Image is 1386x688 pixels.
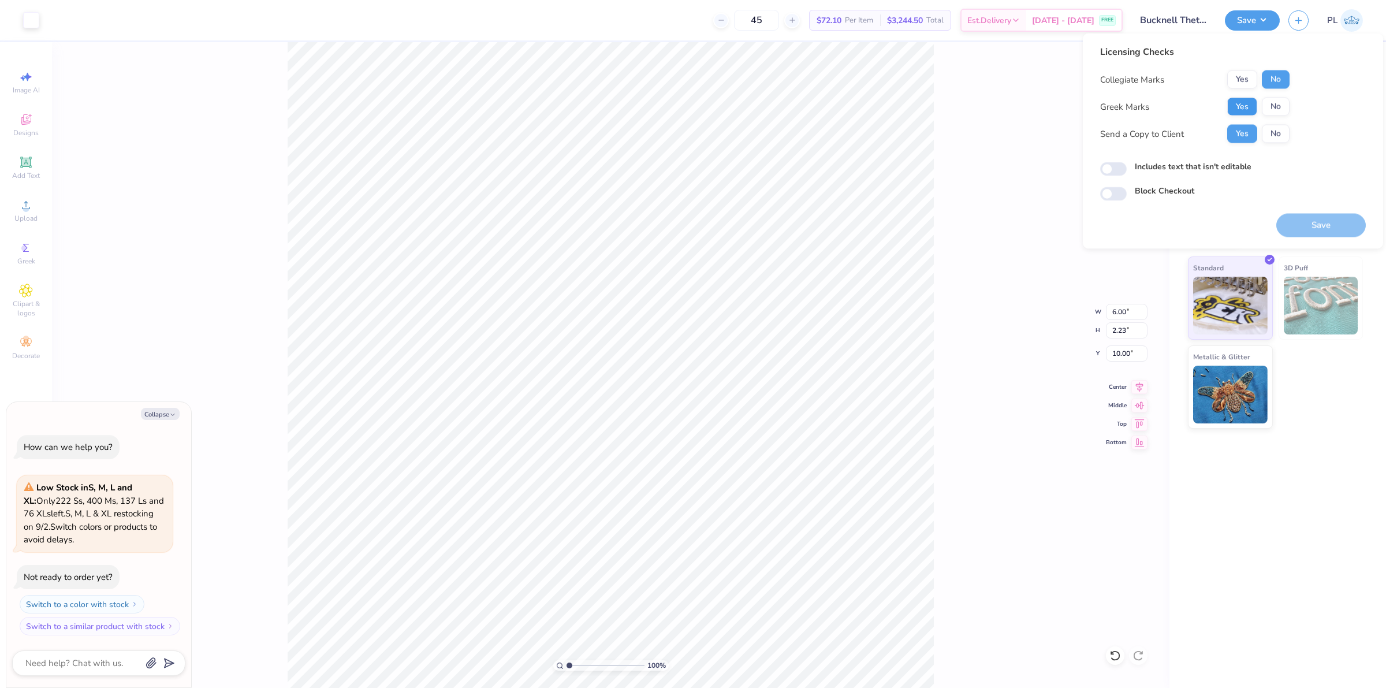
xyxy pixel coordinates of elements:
img: Pamela Lois Reyes [1340,9,1363,32]
span: Metallic & Glitter [1193,351,1250,363]
button: No [1262,125,1290,143]
button: Switch to a color with stock [20,595,144,613]
span: Standard [1193,262,1224,274]
button: Yes [1227,70,1257,89]
span: Greek [17,256,35,266]
input: Untitled Design [1131,9,1216,32]
span: Clipart & logos [6,299,46,318]
img: Metallic & Glitter [1193,366,1268,423]
div: Greek Marks [1100,100,1149,113]
span: $72.10 [817,14,841,27]
input: – – [734,10,779,31]
div: How can we help you? [24,441,113,453]
span: Decorate [12,351,40,360]
span: [DATE] - [DATE] [1032,14,1094,27]
button: No [1262,70,1290,89]
img: Switch to a color with stock [131,601,138,608]
a: PL [1327,9,1363,32]
label: Includes text that isn't editable [1135,161,1251,173]
span: PL [1327,14,1337,27]
span: Total [926,14,944,27]
div: Not ready to order yet? [24,571,113,583]
span: Bottom [1106,438,1127,447]
span: Middle [1106,401,1127,410]
div: Send a Copy to Client [1100,127,1184,140]
img: Switch to a similar product with stock [167,623,174,630]
button: No [1262,98,1290,116]
span: $3,244.50 [887,14,923,27]
div: Collegiate Marks [1100,73,1164,86]
span: Image AI [13,85,40,95]
span: Add Text [12,171,40,180]
span: 100 % [647,660,666,671]
span: Only 222 Ss, 400 Ms, 137 Ls and 76 XLs left. S, M, L & XL restocking on 9/2. Switch colors or pro... [24,482,164,545]
button: Yes [1227,125,1257,143]
button: Collapse [141,408,180,420]
strong: Low Stock in S, M, L and XL : [24,482,132,507]
button: Switch to a similar product with stock [20,617,180,635]
div: Licensing Checks [1100,45,1290,59]
label: Block Checkout [1135,185,1194,197]
span: Designs [13,128,39,137]
span: Center [1106,383,1127,391]
img: 3D Puff [1284,277,1358,334]
span: FREE [1101,16,1113,24]
span: Upload [14,214,38,223]
button: Yes [1227,98,1257,116]
span: 3D Puff [1284,262,1308,274]
button: Save [1225,10,1280,31]
span: Top [1106,420,1127,428]
span: Est. Delivery [967,14,1011,27]
span: Per Item [845,14,873,27]
img: Standard [1193,277,1268,334]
